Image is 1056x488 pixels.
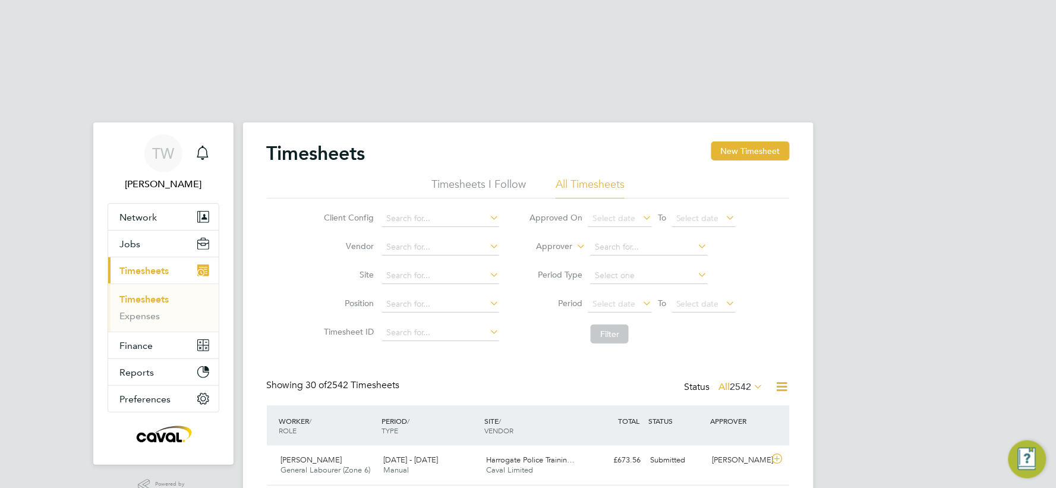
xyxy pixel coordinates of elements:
label: Approver [519,241,572,253]
div: PERIOD [379,410,481,441]
span: To [654,295,670,311]
div: APPROVER [707,410,769,432]
span: Tim Wells [108,177,219,191]
span: [DATE] - [DATE] [383,455,438,465]
input: Search for... [382,325,499,341]
div: Status [685,379,766,396]
button: Network [108,204,219,230]
button: Finance [108,332,219,358]
input: Search for... [382,267,499,284]
li: Timesheets I Follow [431,177,526,199]
span: / [499,416,501,426]
h2: Timesheets [267,141,365,165]
span: TW [152,146,174,161]
a: Timesheets [120,294,169,305]
label: Site [320,269,374,280]
label: Timesheet ID [320,326,374,337]
span: ROLE [279,426,297,435]
a: TW[PERSON_NAME] [108,134,219,191]
button: Jobs [108,231,219,257]
span: Select date [676,298,719,309]
button: Filter [591,325,629,344]
span: To [654,210,670,225]
span: TYPE [382,426,398,435]
span: VENDOR [484,426,513,435]
label: Position [320,298,374,308]
button: Reports [108,359,219,385]
span: TOTAL [619,416,640,426]
button: Timesheets [108,257,219,284]
span: / [310,416,312,426]
div: Showing [267,379,402,392]
span: Network [120,212,157,223]
input: Select one [591,267,708,284]
span: Reports [120,367,155,378]
span: [PERSON_NAME] [281,455,342,465]
span: 2542 [730,381,752,393]
span: Preferences [120,393,171,405]
span: Select date [592,213,635,223]
label: Approved On [529,212,582,223]
input: Search for... [382,210,499,227]
span: Jobs [120,238,141,250]
div: Submitted [646,451,708,470]
span: Finance [120,340,153,351]
div: STATUS [646,410,708,432]
label: Period Type [529,269,582,280]
span: Select date [592,298,635,309]
a: Go to home page [108,424,219,443]
nav: Main navigation [93,122,234,465]
button: Engage Resource Center [1008,440,1046,478]
img: caval-logo-retina.png [133,424,193,443]
label: Vendor [320,241,374,251]
span: Caval Limited [486,465,533,475]
span: Manual [383,465,409,475]
span: Select date [676,213,719,223]
li: All Timesheets [556,177,625,199]
span: General Labourer (Zone 6) [281,465,371,475]
div: £673.56 [584,451,646,470]
span: Timesheets [120,265,169,276]
span: 30 of [306,379,327,391]
a: Expenses [120,310,160,322]
span: Harrogate Police Trainin… [486,455,575,465]
div: SITE [481,410,584,441]
button: New Timesheet [711,141,790,160]
label: All [719,381,764,393]
input: Search for... [382,239,499,256]
span: / [407,416,409,426]
div: [PERSON_NAME] [707,451,769,470]
div: Timesheets [108,284,219,332]
label: Period [529,298,582,308]
span: 2542 Timesheets [306,379,400,391]
input: Search for... [382,296,499,313]
button: Preferences [108,386,219,412]
div: WORKER [276,410,379,441]
label: Client Config [320,212,374,223]
input: Search for... [591,239,708,256]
